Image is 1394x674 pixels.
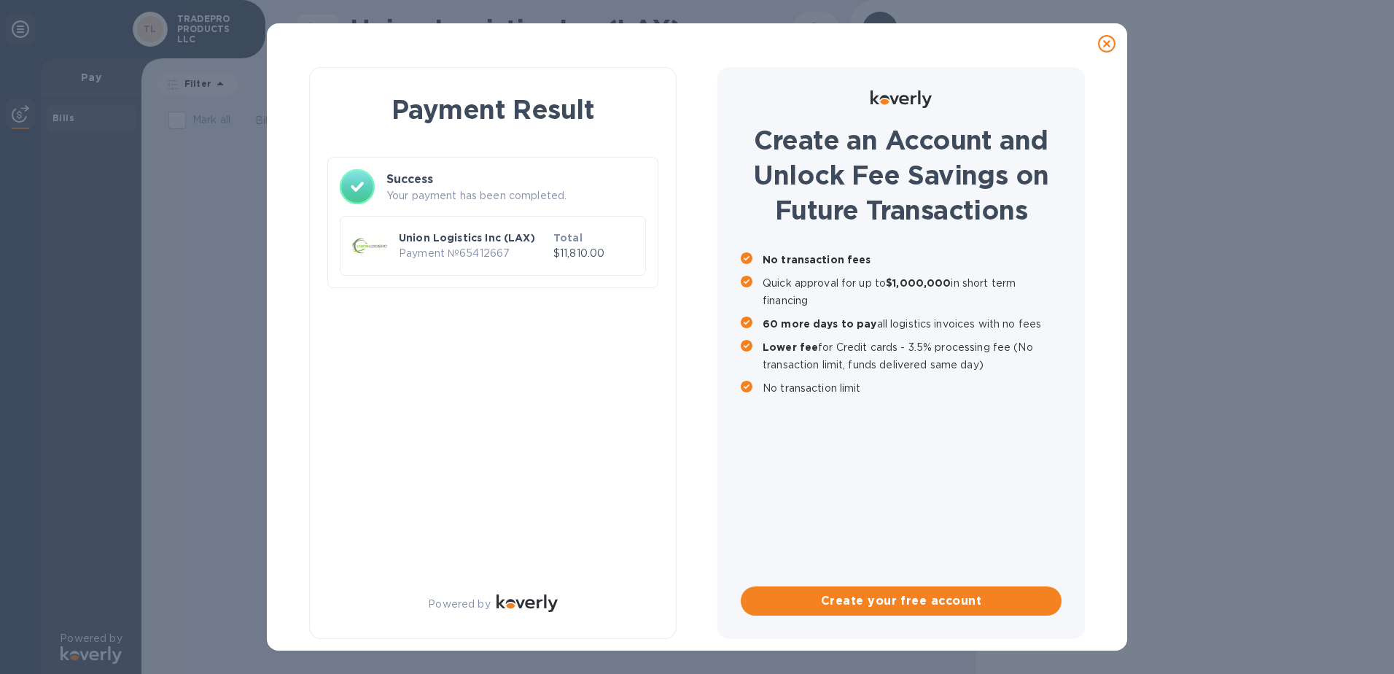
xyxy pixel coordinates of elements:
[741,123,1062,228] h1: Create an Account and Unlock Fee Savings on Future Transactions
[553,246,634,261] p: $11,810.00
[428,597,490,612] p: Powered by
[763,315,1062,333] p: all logistics invoices with no fees
[386,188,646,204] p: Your payment has been completed.
[871,90,932,108] img: Logo
[386,171,646,188] h3: Success
[763,274,1062,309] p: Quick approval for up to in short term financing
[886,277,951,289] b: $1,000,000
[763,338,1062,373] p: for Credit cards - 3.5% processing fee (No transaction limit, funds delivered same day)
[741,586,1062,616] button: Create your free account
[399,231,548,245] p: Union Logistics Inc (LAX)
[752,592,1050,610] span: Create your free account
[399,246,548,261] p: Payment № 65412667
[333,91,653,128] h1: Payment Result
[763,318,877,330] b: 60 more days to pay
[763,341,818,353] b: Lower fee
[497,594,558,612] img: Logo
[763,379,1062,397] p: No transaction limit
[553,232,583,244] b: Total
[763,254,871,266] b: No transaction fees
